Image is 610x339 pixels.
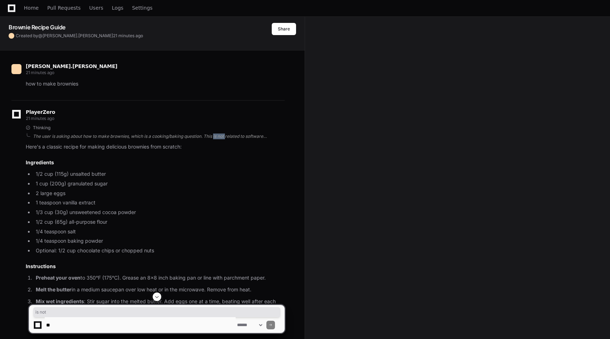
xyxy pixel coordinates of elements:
strong: Melt the butter [36,286,72,292]
span: PlayerZero [26,110,55,114]
span: Created by [16,33,143,39]
span: 21 minutes ago [26,70,54,75]
li: 1/4 teaspoon baking powder [34,237,285,245]
span: [PERSON_NAME].[PERSON_NAME] [26,63,117,69]
li: 1/3 cup (30g) unsweetened cocoa powder [34,208,285,217]
p: how to make brownies [26,80,285,88]
span: Thinking [33,125,50,131]
span: @ [38,33,43,38]
span: Settings [132,6,152,10]
p: to 350°F (175°C). Grease an 8x8 inch baking pan or line with parchment paper. [36,274,285,282]
p: in a medium saucepan over low heat or in the microwave. Remove from heat. [36,286,285,294]
li: 2 large eggs [34,189,285,198]
span: [PERSON_NAME].[PERSON_NAME] [43,33,113,38]
li: Optional: 1/2 cup chocolate chips or chopped nuts [34,247,285,255]
li: 1 cup (200g) granulated sugar [34,180,285,188]
p: Here's a classic recipe for making delicious brownies from scratch: [26,143,285,151]
app-text-character-animate: Brownie Recipe Guide [9,24,65,31]
li: 1/4 teaspoon salt [34,228,285,236]
span: Logs [112,6,123,10]
span: Home [24,6,39,10]
span: Users [89,6,103,10]
button: Share [272,23,296,35]
h2: Instructions [26,263,285,270]
span: is not [35,309,278,315]
li: 1/2 cup (115g) unsalted butter [34,170,285,178]
li: 1 teaspoon vanilla extract [34,199,285,207]
span: Pull Requests [47,6,80,10]
strong: Preheat your oven [36,275,80,281]
li: 1/2 cup (65g) all-purpose flour [34,218,285,226]
h2: Ingredients [26,159,285,166]
span: 21 minutes ago [113,33,143,38]
span: 21 minutes ago [26,116,54,121]
div: The user is asking about how to make brownies, which is a cooking/baking question. This is not re... [33,134,285,139]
